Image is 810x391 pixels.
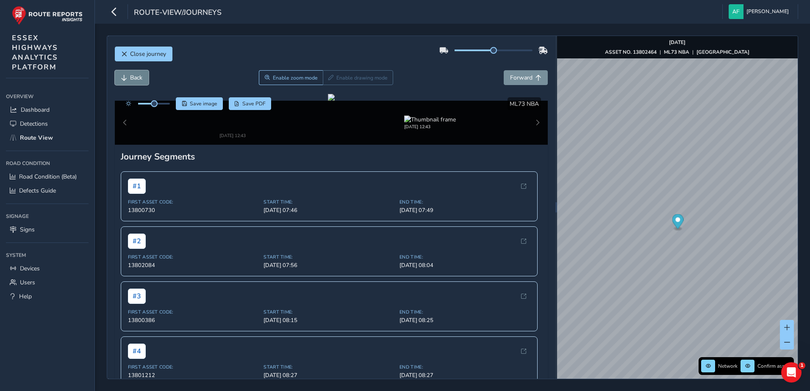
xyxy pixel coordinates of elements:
span: Forward [510,74,533,82]
span: # 1 [128,164,146,179]
span: End Time: [399,350,530,356]
span: 1 [799,362,805,369]
span: 13802084 [128,247,259,255]
a: Dashboard [6,103,89,117]
span: ESSEX HIGHWAYS ANALYTICS PLATFORM [12,33,58,72]
button: PDF [229,97,272,110]
a: Route View [6,131,89,145]
span: [DATE] 08:15 [264,302,394,310]
button: Save [176,97,223,110]
img: diamond-layout [729,4,743,19]
div: [DATE] 12:43 [404,115,456,121]
span: Dashboard [21,106,50,114]
span: Enable zoom mode [273,74,318,81]
span: 13800386 [128,302,259,310]
span: [PERSON_NAME] [746,4,789,19]
span: Start Time: [264,184,394,191]
span: First Asset Code: [128,240,259,246]
span: Users [20,278,35,286]
span: Save PDF [242,100,266,107]
div: Road Condition [6,157,89,170]
img: rr logo [12,6,83,25]
strong: [DATE] [669,39,685,46]
a: Signs [6,223,89,237]
span: Road Condition (Beta) [19,173,77,181]
div: Journey Segments [121,136,542,148]
span: First Asset Code: [128,350,259,356]
span: route-view/journeys [134,7,222,19]
span: ML73 NBA [510,100,539,108]
span: 13801212 [128,358,259,365]
button: Forward [504,70,548,85]
span: Start Time: [264,350,394,356]
button: Zoom [259,70,323,85]
span: 13800730 [128,192,259,200]
iframe: Intercom live chat [781,362,802,383]
img: Thumbnail frame [207,107,258,115]
span: Signs [20,226,35,234]
span: [DATE] 07:56 [264,247,394,255]
span: Start Time: [264,240,394,246]
span: Close journey [130,50,166,58]
span: End Time: [399,295,530,301]
span: End Time: [399,240,530,246]
span: [DATE] 08:04 [399,247,530,255]
div: Overview [6,90,89,103]
span: Devices [20,264,40,273]
span: Detections [20,120,48,128]
span: # 4 [128,330,146,345]
strong: ASSET NO. 13802464 [605,49,657,55]
img: Thumbnail frame [404,107,456,115]
a: Detections [6,117,89,131]
span: Confirm assets [757,363,791,369]
a: Help [6,289,89,303]
span: Network [718,363,738,369]
a: Devices [6,262,89,275]
span: End Time: [399,184,530,191]
div: [DATE] 12:43 [207,115,258,121]
a: Road Condition (Beta) [6,170,89,184]
span: Help [19,292,32,300]
span: [DATE] 07:46 [264,192,394,200]
span: [DATE] 08:25 [399,302,530,310]
span: First Asset Code: [128,295,259,301]
span: Route View [20,134,53,142]
a: Defects Guide [6,184,89,198]
span: Back [130,74,142,82]
a: Users [6,275,89,289]
button: Close journey [115,47,172,61]
span: [DATE] 08:27 [399,358,530,365]
span: [DATE] 08:27 [264,358,394,365]
span: # 2 [128,219,146,234]
button: [PERSON_NAME] [729,4,792,19]
div: Signage [6,210,89,223]
div: | | [605,49,749,55]
div: Map marker [672,214,683,231]
button: Back [115,70,149,85]
span: Start Time: [264,295,394,301]
div: System [6,249,89,262]
span: # 3 [128,274,146,289]
span: Save image [190,100,217,107]
span: First Asset Code: [128,184,259,191]
strong: ML73 NBA [664,49,689,55]
span: [DATE] 07:49 [399,192,530,200]
strong: [GEOGRAPHIC_DATA] [696,49,749,55]
span: Defects Guide [19,187,56,195]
